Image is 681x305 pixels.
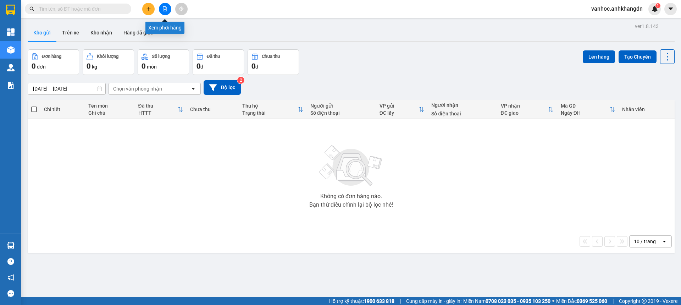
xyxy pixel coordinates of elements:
[380,103,419,109] div: VP gửi
[28,24,56,41] button: Kho gửi
[657,3,659,8] span: 1
[497,100,557,119] th: Toggle SortBy
[668,6,674,12] span: caret-down
[310,110,372,116] div: Số điện thoại
[320,194,382,199] div: Không có đơn hàng nào.
[56,24,85,41] button: Trên xe
[242,110,298,116] div: Trạng thái
[237,77,244,84] sup: 2
[364,298,394,304] strong: 1900 633 818
[142,62,145,70] span: 0
[7,46,15,54] img: warehouse-icon
[44,107,81,112] div: Chi tiết
[87,62,90,70] span: 0
[262,54,280,59] div: Chưa thu
[28,83,105,94] input: Select a date range.
[147,64,157,70] span: món
[376,100,428,119] th: Toggle SortBy
[39,5,123,13] input: Tìm tên, số ĐT hoặc mã đơn
[661,239,667,244] svg: open
[7,274,14,281] span: notification
[586,4,648,13] span: vanhoc.anhkhangdn
[310,103,372,109] div: Người gửi
[113,85,162,92] div: Chọn văn phòng nhận
[146,6,151,11] span: plus
[561,110,609,116] div: Ngày ĐH
[557,100,619,119] th: Toggle SortBy
[118,24,159,41] button: Hàng đã giao
[42,54,61,59] div: Đơn hàng
[501,103,548,109] div: VP nhận
[7,64,15,71] img: warehouse-icon
[577,298,607,304] strong: 0369 525 060
[88,103,131,109] div: Tên món
[190,107,235,112] div: Chưa thu
[138,49,189,75] button: Số lượng0món
[655,3,660,8] sup: 1
[207,54,220,59] div: Đã thu
[7,28,15,36] img: dashboard-icon
[7,290,14,297] span: message
[501,110,548,116] div: ĐC giao
[152,54,170,59] div: Số lượng
[29,6,34,11] span: search
[193,49,244,75] button: Đã thu0đ
[92,64,97,70] span: kg
[251,62,255,70] span: 0
[242,103,298,109] div: Thu hộ
[37,64,46,70] span: đơn
[196,62,200,70] span: 0
[248,49,299,75] button: Chưa thu0đ
[7,82,15,89] img: solution-icon
[255,64,258,70] span: đ
[179,6,184,11] span: aim
[561,103,609,109] div: Mã GD
[138,103,178,109] div: Đã thu
[97,54,118,59] div: Khối lượng
[175,3,188,15] button: aim
[200,64,203,70] span: đ
[239,100,307,119] th: Toggle SortBy
[159,3,171,15] button: file-add
[138,110,178,116] div: HTTT
[32,62,35,70] span: 0
[162,6,167,11] span: file-add
[135,100,187,119] th: Toggle SortBy
[664,3,677,15] button: caret-down
[619,50,657,63] button: Tạo Chuyến
[85,24,118,41] button: Kho nhận
[431,102,493,108] div: Người nhận
[463,297,550,305] span: Miền Nam
[634,238,656,245] div: 10 / trang
[431,111,493,116] div: Số điện thoại
[486,298,550,304] strong: 0708 023 035 - 0935 103 250
[190,86,196,92] svg: open
[622,107,671,112] div: Nhân viên
[380,110,419,116] div: ĐC lấy
[583,50,615,63] button: Lên hàng
[316,141,387,191] img: svg+xml;base64,PHN2ZyBjbGFzcz0ibGlzdC1wbHVnX19zdmciIHhtbG5zPSJodHRwOi8vd3d3LnczLm9yZy8yMDAwL3N2Zy...
[556,297,607,305] span: Miền Bắc
[406,297,461,305] span: Cung cấp máy in - giấy in:
[7,258,14,265] span: question-circle
[652,6,658,12] img: icon-new-feature
[400,297,401,305] span: |
[635,22,659,30] div: ver 1.8.143
[552,300,554,303] span: ⚪️
[88,110,131,116] div: Ghi chú
[7,242,15,249] img: warehouse-icon
[309,202,393,208] div: Bạn thử điều chỉnh lại bộ lọc nhé!
[329,297,394,305] span: Hỗ trợ kỹ thuật:
[142,3,155,15] button: plus
[204,80,241,95] button: Bộ lọc
[6,5,15,15] img: logo-vxr
[642,299,647,304] span: copyright
[28,49,79,75] button: Đơn hàng0đơn
[613,297,614,305] span: |
[83,49,134,75] button: Khối lượng0kg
